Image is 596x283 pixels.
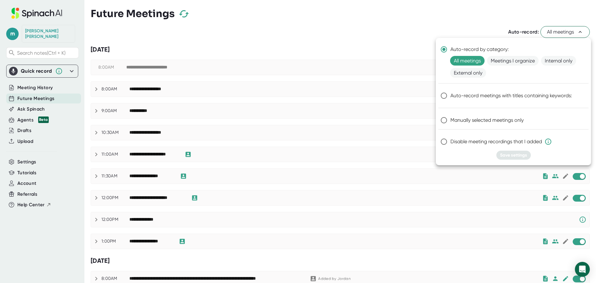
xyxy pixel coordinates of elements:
button: Save settings [496,151,531,160]
span: External only [450,68,486,78]
span: Meetings I organize [487,56,539,66]
span: Auto-record by category: [450,46,509,53]
span: Manually selected meetings only [450,116,524,124]
div: Open Intercom Messenger [575,262,590,277]
span: Save settings [500,153,527,158]
span: Disable meeting recordings that I added [450,138,552,145]
span: Internal only [541,56,576,66]
span: All meetings [450,56,485,66]
span: Auto-record meetings with titles containing keywords: [450,92,572,99]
